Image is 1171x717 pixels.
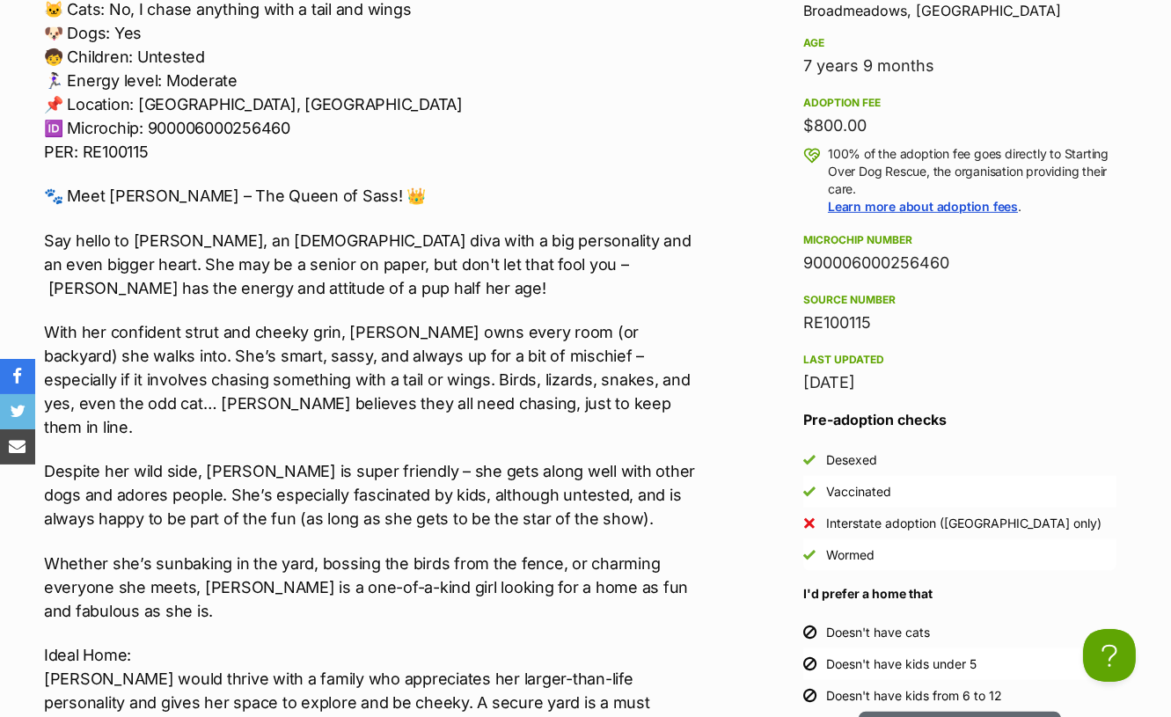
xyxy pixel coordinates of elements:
p: 100% of the adoption fee goes directly to Starting Over Dog Rescue, the organisation providing th... [828,145,1116,216]
div: 7 years 9 months [803,54,1116,78]
img: Yes [803,454,816,466]
p: Whether she’s sunbaking in the yard, bossing the birds from the fence, or charming everyone she m... [44,552,698,623]
a: Learn more about adoption fees [828,199,1018,214]
div: Microchip number [803,233,1116,247]
div: Source number [803,293,1116,307]
div: [DATE] [803,370,1116,395]
div: 900006000256460 [803,251,1116,275]
div: Last updated [803,353,1116,367]
h4: I'd prefer a home that [803,585,1116,603]
div: RE100115 [803,311,1116,335]
div: Age [803,36,1116,50]
div: Interstate adoption ([GEOGRAPHIC_DATA] only) [826,515,1101,532]
div: Doesn't have kids under 5 [826,655,977,673]
p: With her confident strut and cheeky grin, [PERSON_NAME] owns every room (or backyard) she walks i... [44,320,698,439]
img: No [803,517,816,530]
p: Say hello to [PERSON_NAME], an [DEMOGRAPHIC_DATA] diva with a big personality and an even bigger ... [44,229,698,300]
div: Vaccinated [826,483,891,501]
iframe: Help Scout Beacon - Open [1083,629,1136,682]
div: Desexed [826,451,877,469]
div: $800.00 [803,113,1116,138]
div: Doesn't have cats [826,624,930,641]
h3: Pre-adoption checks [803,409,1116,430]
div: Wormed [826,546,875,564]
p: 🐾 Meet [PERSON_NAME] – The Queen of Sass! 👑 [44,184,698,208]
div: Doesn't have kids from 6 to 12 [826,687,1002,705]
p: Despite her wild side, [PERSON_NAME] is super friendly – she gets along well with other dogs and ... [44,459,698,530]
img: Yes [803,549,816,561]
img: Yes [803,486,816,498]
div: Adoption fee [803,96,1116,110]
